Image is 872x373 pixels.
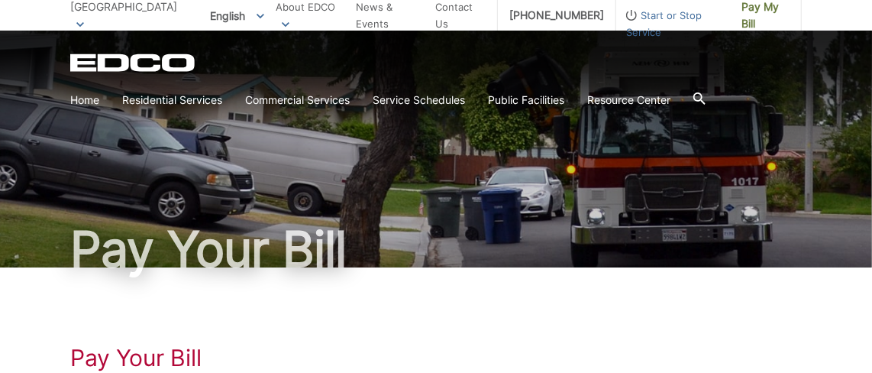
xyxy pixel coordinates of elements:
a: Residential Services [122,92,222,109]
a: Commercial Services [245,92,350,109]
a: EDCD logo. Return to the homepage. [70,54,197,72]
a: Home [70,92,99,109]
span: English [199,3,276,28]
a: Public Facilities [488,92,564,109]
h1: Pay Your Bill [70,344,802,371]
a: Service Schedules [373,92,465,109]
h1: Pay Your Bill [70,225,802,274]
